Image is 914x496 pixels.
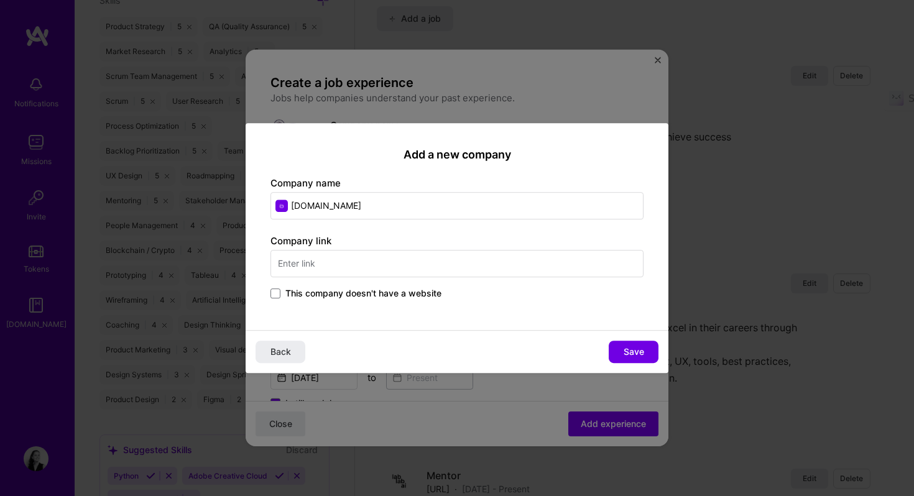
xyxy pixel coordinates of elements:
button: Back [256,341,305,363]
input: Enter name [270,192,644,219]
label: Company link [270,235,331,247]
label: Company name [270,177,341,189]
button: Save [609,341,658,363]
span: Back [270,346,291,358]
span: This company doesn't have a website [285,287,441,300]
h2: Add a new company [270,148,644,162]
span: Save [624,346,644,358]
input: Enter link [270,250,644,277]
